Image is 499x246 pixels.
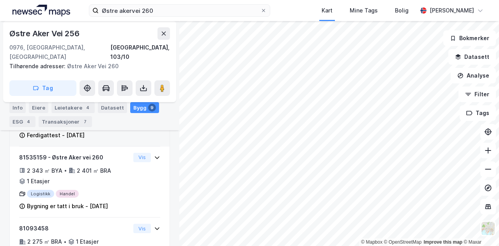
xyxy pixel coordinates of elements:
[443,30,496,46] button: Bokmerker
[27,202,108,211] div: Bygning er tatt i bruk - [DATE]
[99,5,260,16] input: Søk på adresse, matrikkel, gårdeiere, leietakere eller personer
[384,239,422,245] a: OpenStreetMap
[27,177,50,186] div: 1 Etasjer
[64,167,67,173] div: •
[395,6,409,15] div: Bolig
[81,118,89,126] div: 7
[110,43,170,62] div: [GEOGRAPHIC_DATA], 103/10
[460,209,499,246] div: Kontrollprogram for chat
[9,63,67,69] span: Tilhørende adresser:
[19,153,130,162] div: 81535159 - Østre Aker vei 260
[98,102,127,113] div: Datasett
[133,153,151,162] button: Vis
[133,224,151,233] button: Vis
[361,239,382,245] a: Mapbox
[64,239,67,245] div: •
[460,209,499,246] iframe: Chat Widget
[19,224,130,233] div: 81093458
[9,116,35,127] div: ESG
[451,68,496,83] button: Analyse
[430,6,474,15] div: [PERSON_NAME]
[460,105,496,121] button: Tags
[39,116,92,127] div: Transaksjoner
[350,6,378,15] div: Mine Tags
[448,49,496,65] button: Datasett
[148,104,156,111] div: 9
[12,5,70,16] img: logo.a4113a55bc3d86da70a041830d287a7e.svg
[424,239,462,245] a: Improve this map
[130,102,159,113] div: Bygg
[27,131,85,140] div: Ferdigattest - [DATE]
[25,118,32,126] div: 4
[9,102,26,113] div: Info
[9,43,110,62] div: 0976, [GEOGRAPHIC_DATA], [GEOGRAPHIC_DATA]
[77,166,111,175] div: 2 401 ㎡ BRA
[9,80,76,96] button: Tag
[84,104,92,111] div: 4
[29,102,48,113] div: Eiere
[9,62,164,71] div: Østre Aker Vei 260
[9,27,81,40] div: Østre Aker Vei 256
[27,166,62,175] div: 2 343 ㎡ BYA
[51,102,95,113] div: Leietakere
[458,87,496,102] button: Filter
[322,6,333,15] div: Kart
